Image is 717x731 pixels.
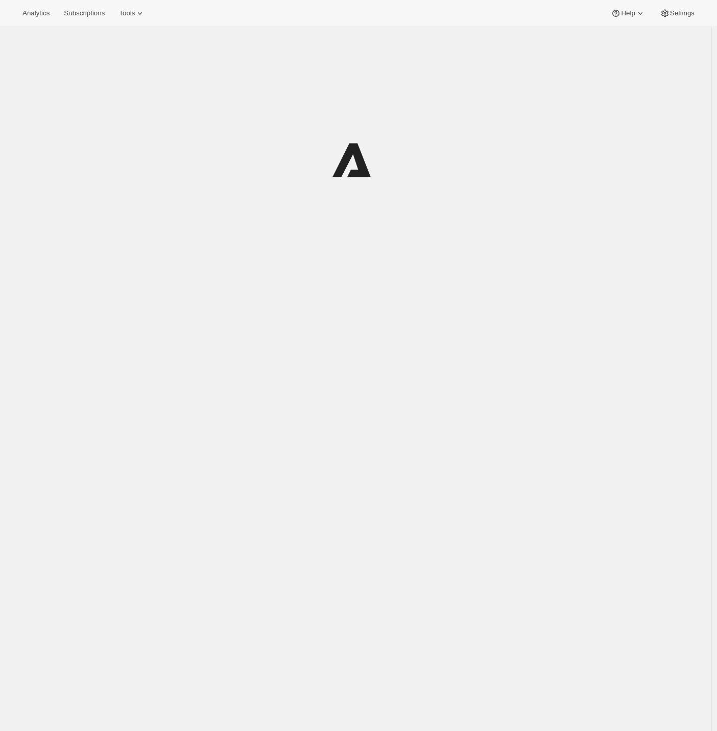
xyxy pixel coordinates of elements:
[605,6,651,20] button: Help
[670,9,695,17] span: Settings
[16,6,56,20] button: Analytics
[58,6,111,20] button: Subscriptions
[621,9,635,17] span: Help
[22,9,50,17] span: Analytics
[64,9,105,17] span: Subscriptions
[654,6,701,20] button: Settings
[119,9,135,17] span: Tools
[113,6,151,20] button: Tools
